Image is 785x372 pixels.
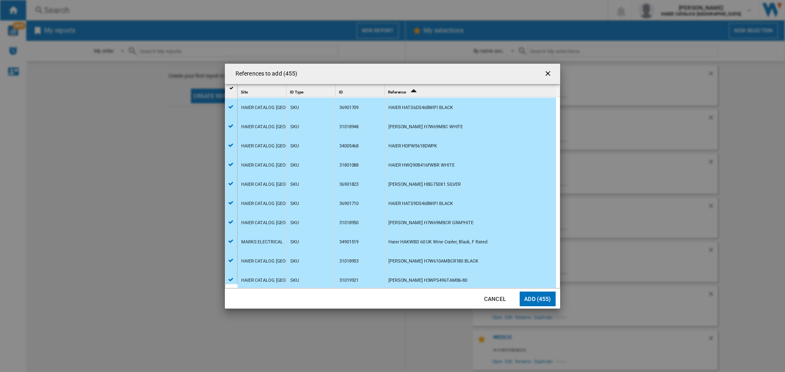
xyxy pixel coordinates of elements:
div: SKU [290,271,299,290]
div: Sort None [239,85,286,97]
div: [PERSON_NAME] H7W69MBCR GRAPHITE [388,214,473,232]
button: Add (455) [520,292,556,306]
div: Reference Sort Ascending [386,85,556,97]
div: SKU [290,156,299,175]
div: [PERSON_NAME] HBG750X1 SILVER [388,175,461,194]
div: SKU [290,233,299,252]
h4: References to add (455) [231,70,297,78]
div: 34005468 [339,137,359,156]
div: [PERSON_NAME] H7W610AMBCR180 BLACK [388,252,478,271]
div: SKU [290,252,299,271]
div: [PERSON_NAME] H7W69MBC WHITE [388,118,463,136]
div: HAIER CATALOG [GEOGRAPHIC_DATA] [241,194,319,213]
div: HAIER HDPW5618DWPK [388,137,437,156]
div: HAIER HWQ90B416FWBR WHITE [388,156,455,175]
div: 31018950 [339,214,359,232]
div: HAIER HATS9DS46BWIFI BLACK [388,194,453,213]
div: HAIER CATALOG [GEOGRAPHIC_DATA] [241,271,319,290]
div: SKU [290,214,299,232]
div: HAIER CATALOG [GEOGRAPHIC_DATA] [241,118,319,136]
span: ID [339,90,343,94]
div: SKU [290,98,299,117]
div: Haier HAKWBD 60 UK Wine Cooler, Black, F Rated [388,233,487,252]
div: MARKS ELECTRICAL [241,233,283,252]
div: 31018953 [339,252,359,271]
ng-md-icon: getI18NText('BUTTONS.CLOSE_DIALOG') [544,69,554,79]
div: SKU [290,137,299,156]
div: 34901519 [339,233,359,252]
div: Sort Ascending [386,85,556,97]
div: 36901709 [339,98,359,117]
div: HAIER CATALOG [GEOGRAPHIC_DATA] [241,252,319,271]
div: HAIER CATALOG [GEOGRAPHIC_DATA] [241,175,319,194]
div: SKU [290,194,299,213]
div: Sort None [288,85,335,97]
div: [PERSON_NAME] H3WPS496TAMB6-80 [388,271,467,290]
div: Site Sort None [239,85,286,97]
div: 31019921 [339,271,359,290]
span: ID Type [290,90,303,94]
div: SKU [290,175,299,194]
div: 31018948 [339,118,359,136]
div: 36901823 [339,175,359,194]
span: Reference [388,90,406,94]
div: ID Sort None [337,85,384,97]
div: 31801088 [339,156,359,175]
button: Cancel [477,292,513,306]
div: HAIER CATALOG [GEOGRAPHIC_DATA] [241,98,319,117]
div: HAIER CATALOG [GEOGRAPHIC_DATA] [241,156,319,175]
div: HAIER HATS6DS46BWIFI BLACK [388,98,453,117]
button: getI18NText('BUTTONS.CLOSE_DIALOG') [541,66,557,82]
span: Site [241,90,248,94]
div: ID Type Sort None [288,85,335,97]
span: Sort Ascending [407,90,420,94]
div: HAIER CATALOG [GEOGRAPHIC_DATA] [241,214,319,232]
div: HAIER CATALOG [GEOGRAPHIC_DATA] [241,137,319,156]
div: SKU [290,118,299,136]
div: 36901710 [339,194,359,213]
div: Sort None [337,85,384,97]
